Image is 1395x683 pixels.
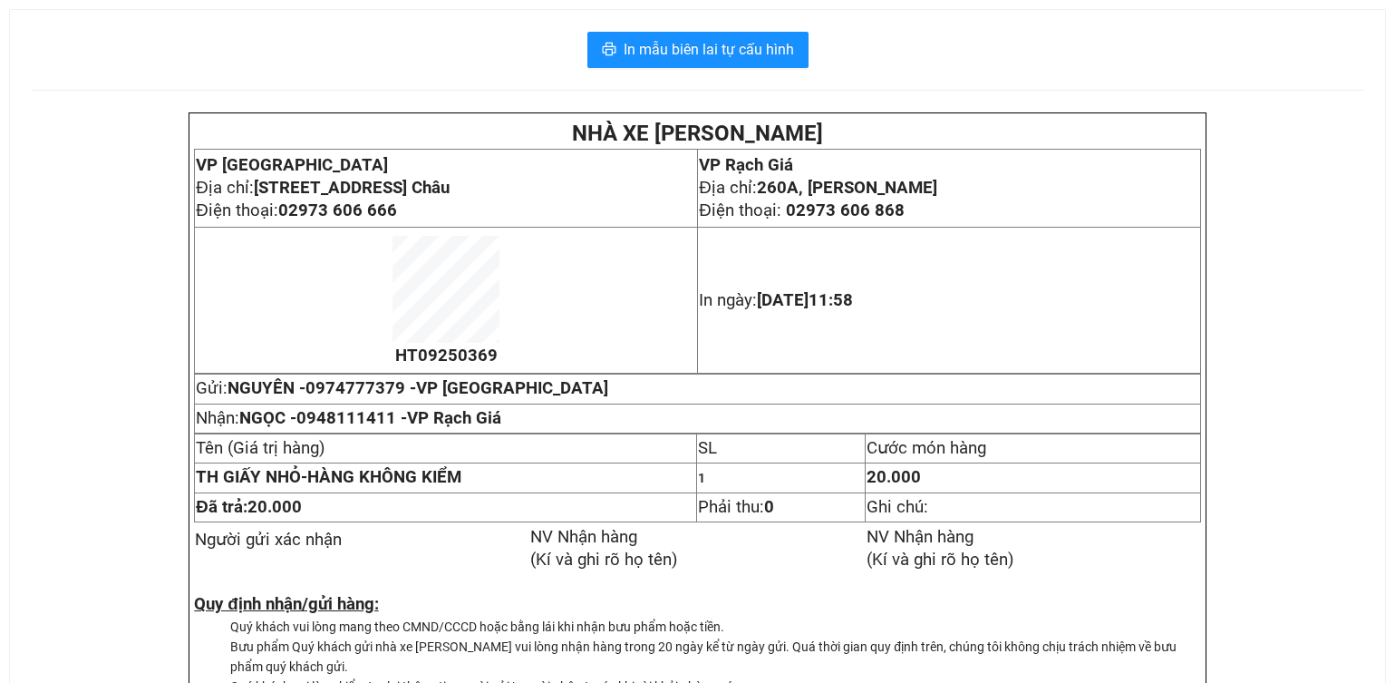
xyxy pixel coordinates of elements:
strong: HÀNG KHÔNG KIỂM [196,467,461,487]
span: NV Nhận hàng [530,527,637,547]
span: Ghi chú: [867,497,928,517]
span: printer [602,42,616,59]
span: 20.000 [247,497,302,517]
span: Điện thoại: [699,200,904,220]
span: NGỌC - [239,408,501,428]
span: In mẫu biên lai tự cấu hình [624,38,794,61]
span: VP [GEOGRAPHIC_DATA] [416,378,608,398]
span: [DATE] [757,290,853,310]
span: Địa chỉ: [196,178,449,198]
span: (Kí và ghi rõ họ tên) [530,550,677,570]
span: SL [698,438,717,458]
span: 11:58 [809,290,853,310]
span: VP Rạch Giá [699,155,793,175]
span: NGUYÊN - [228,378,608,398]
strong: NHÀ XE [PERSON_NAME] [572,121,823,146]
span: VP Rạch Giá [407,408,501,428]
strong: 0 [764,497,774,517]
span: Tên (Giá trị hàng) [196,438,325,458]
span: In ngày: [699,290,853,310]
span: 0948111411 - [296,408,501,428]
span: - [196,467,307,487]
li: Bưu phẩm Quý khách gửi nhà xe [PERSON_NAME] vui lòng nhận hàng trong 20 ngày kể từ ngày gửi. Quá ... [230,637,1201,677]
strong: 260A, [PERSON_NAME] [757,178,937,198]
span: 20.000 [867,467,921,487]
span: 0974777379 - [305,378,608,398]
span: 1 [698,471,705,485]
span: Phải thu: [698,497,774,517]
span: 02973 606 868 [786,200,905,220]
span: NV Nhận hàng [867,527,974,547]
strong: [STREET_ADDRESS] Châu [254,178,450,198]
span: 02973 606 666 [278,200,397,220]
span: HT09250369 [395,346,498,366]
span: Nhận: [196,408,501,428]
button: printerIn mẫu biên lai tự cấu hình [587,32,809,68]
span: TH GIẤY NHỎ [196,467,301,487]
span: Cước món hàng [867,438,986,458]
span: Điện thoại: [196,200,396,220]
span: Gửi: [196,378,608,398]
li: Quý khách vui lòng mang theo CMND/CCCD hoặc bằng lái khi nhận bưu phẩm hoặc tiền. [230,617,1201,637]
span: Địa chỉ: [699,178,936,198]
span: Người gửi xác nhận [195,530,342,550]
span: (Kí và ghi rõ họ tên) [867,550,1013,570]
strong: Quy định nhận/gửi hàng: [194,594,378,614]
span: VP [GEOGRAPHIC_DATA] [196,155,388,175]
span: Đã trả: [196,497,301,517]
